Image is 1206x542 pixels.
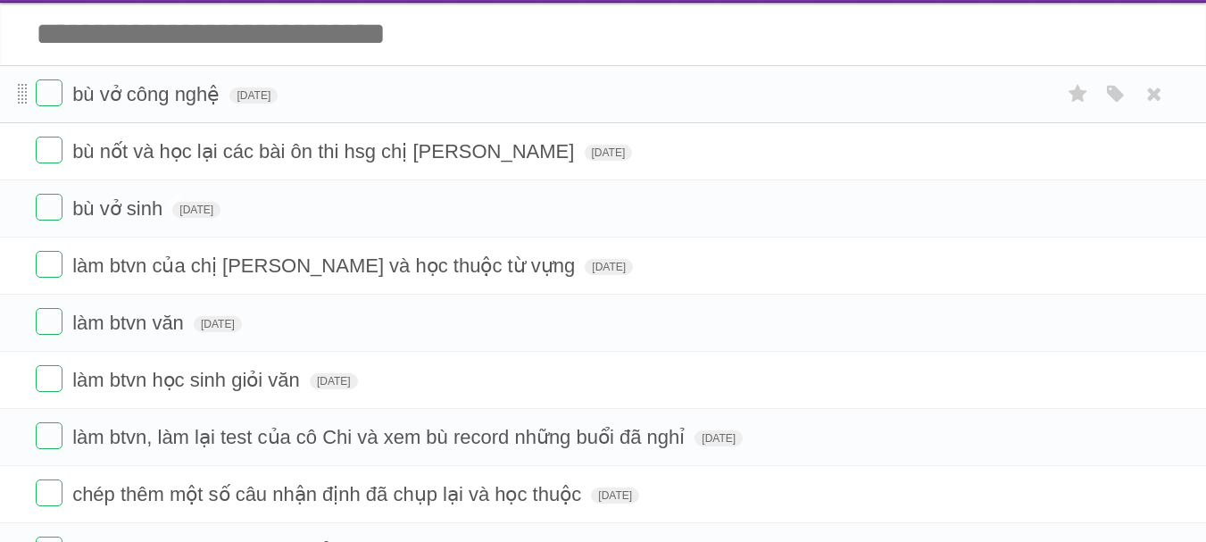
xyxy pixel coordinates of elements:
span: [DATE] [229,88,278,104]
span: chép thêm một số câu nhận định đã chụp lại và học thuộc [72,483,586,505]
label: Done [36,251,62,278]
span: [DATE] [591,488,639,504]
span: bù vở sinh [72,197,167,220]
label: Done [36,365,62,392]
span: bù vở công nghệ [72,83,224,105]
span: làm btvn văn [72,312,188,334]
span: [DATE] [585,145,633,161]
span: [DATE] [310,373,358,389]
label: Done [36,308,62,335]
span: bù nốt và học lại các bài ôn thi hsg chị [PERSON_NAME] [72,140,578,163]
label: Done [36,194,62,221]
label: Done [36,422,62,449]
span: [DATE] [694,430,743,446]
label: Done [36,79,62,106]
span: làm btvn học sinh giỏi văn [72,369,304,391]
label: Done [36,479,62,506]
span: [DATE] [585,259,633,275]
label: Star task [1061,79,1095,109]
span: [DATE] [172,202,220,218]
span: làm btvn của chị [PERSON_NAME] và học thuộc từ vựng [72,254,579,277]
span: làm btvn, làm lại test của cô Chi và xem bù record những buổi đã nghỉ [72,426,689,448]
span: [DATE] [194,316,242,332]
label: Done [36,137,62,163]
